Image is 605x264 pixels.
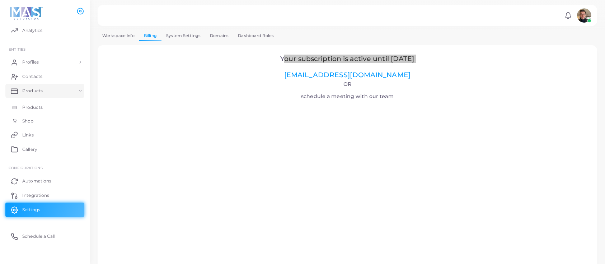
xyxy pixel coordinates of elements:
[161,31,205,41] a: System Settings
[5,101,84,114] a: Products
[284,71,411,79] a: [EMAIL_ADDRESS][DOMAIN_NAME]
[343,81,351,87] span: Or
[5,203,84,217] a: Settings
[98,31,139,41] a: Workspace Info
[22,59,39,65] span: Profiles
[6,7,46,20] img: logo
[22,88,43,94] span: Products
[5,128,84,142] a: Links
[22,192,49,199] span: Integrations
[22,207,40,213] span: Settings
[22,73,42,80] span: Contacts
[5,84,84,98] a: Products
[5,229,84,244] a: Schedule a Call
[22,233,55,240] span: Schedule a Call
[22,27,42,34] span: Analytics
[577,8,591,23] img: avatar
[5,174,84,188] a: Automations
[22,104,43,111] span: Products
[205,31,233,41] a: Domains
[108,81,587,99] h4: schedule a meeting with our team
[233,31,278,41] a: Dashboard Roles
[9,47,25,51] span: ENTITIES
[5,55,84,69] a: Profiles
[139,31,161,41] a: Billing
[5,23,84,37] a: Analytics
[22,118,33,124] span: Shop
[5,114,84,128] a: Shop
[5,188,84,203] a: Integrations
[108,102,587,260] iframe: Select a Date & Time - Calendly
[22,178,51,184] span: Automations
[5,142,84,156] a: Gallery
[22,132,34,138] span: Links
[22,146,37,153] span: Gallery
[9,166,43,170] span: Configurations
[5,69,84,84] a: Contacts
[575,8,593,23] a: avatar
[280,55,414,63] span: Your subscription is active until [DATE]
